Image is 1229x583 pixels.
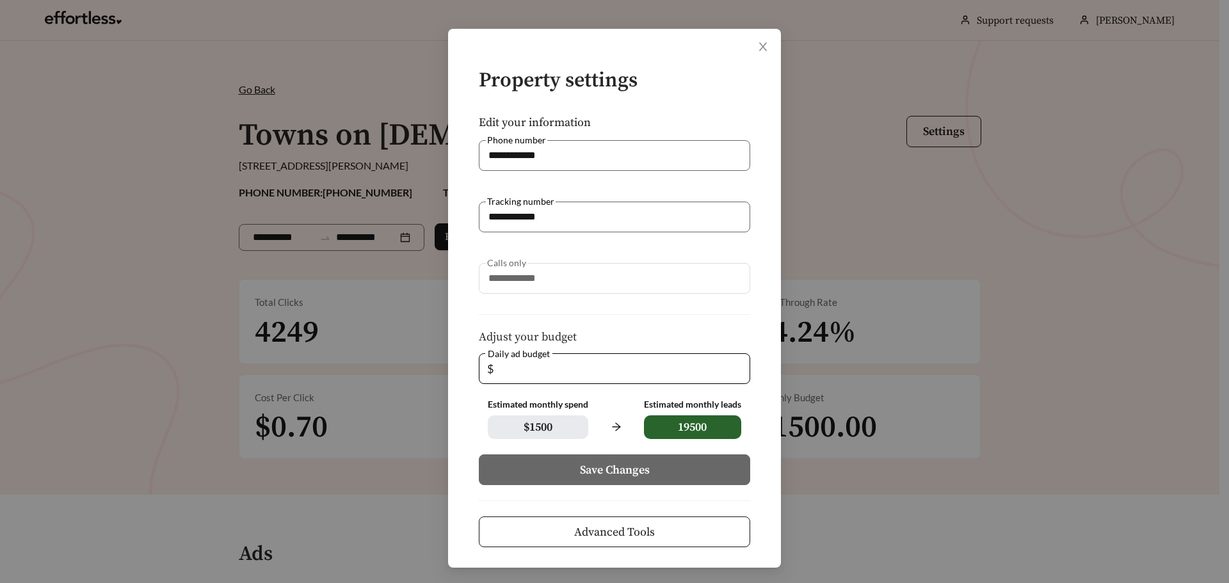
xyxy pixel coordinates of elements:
[479,516,750,547] button: Advanced Tools
[644,415,741,439] span: 19500
[488,399,588,410] div: Estimated monthly spend
[604,415,628,439] span: arrow-right
[488,415,588,439] span: $ 1500
[479,525,750,538] a: Advanced Tools
[479,331,750,344] h5: Adjust your budget
[644,399,741,410] div: Estimated monthly leads
[487,354,494,383] span: $
[479,70,750,92] h4: Property settings
[479,454,750,485] button: Save Changes
[574,523,655,541] span: Advanced Tools
[757,41,769,52] span: close
[479,116,750,129] h5: Edit your information
[745,29,781,65] button: Close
